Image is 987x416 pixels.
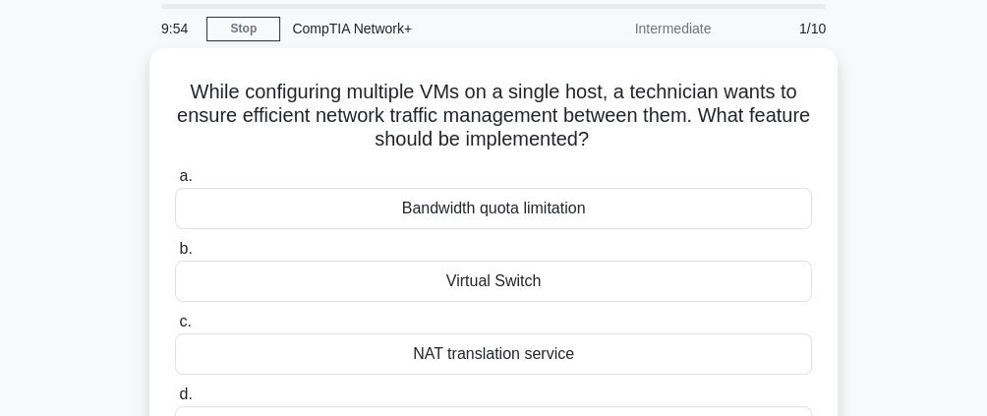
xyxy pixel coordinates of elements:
div: Intermediate [551,9,723,48]
div: Virtual Switch [175,261,812,302]
span: c. [179,313,191,329]
div: Bandwidth quota limitation [175,188,812,229]
span: d. [179,386,192,402]
span: a. [179,167,192,184]
div: 1/10 [723,9,838,48]
div: CompTIA Network+ [280,9,551,48]
a: Stop [206,17,280,41]
div: 9:54 [149,9,206,48]
div: NAT translation service [175,333,812,375]
h5: While configuring multiple VMs on a single host, a technician wants to ensure efficient network t... [173,80,814,152]
span: b. [179,240,192,257]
